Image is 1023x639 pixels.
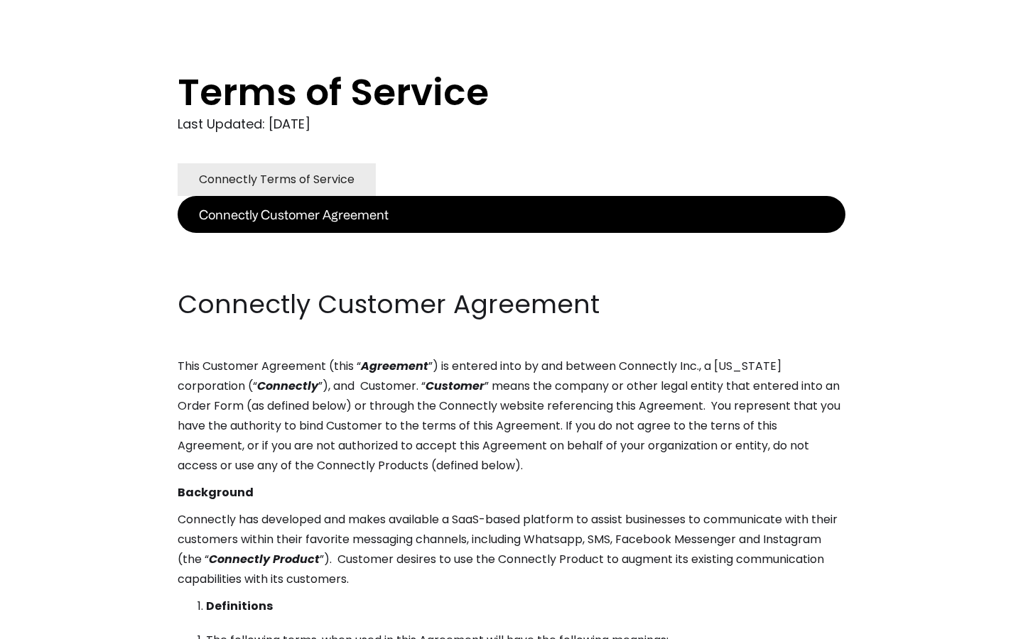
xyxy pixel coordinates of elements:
[178,484,254,501] strong: Background
[206,598,273,614] strong: Definitions
[178,233,845,253] p: ‍
[361,358,428,374] em: Agreement
[178,114,845,135] div: Last Updated: [DATE]
[257,378,318,394] em: Connectly
[178,260,845,280] p: ‍
[14,613,85,634] aside: Language selected: English
[178,356,845,476] p: This Customer Agreement (this “ ”) is entered into by and between Connectly Inc., a [US_STATE] co...
[199,170,354,190] div: Connectly Terms of Service
[178,510,845,589] p: Connectly has developed and makes available a SaaS-based platform to assist businesses to communi...
[178,71,789,114] h1: Terms of Service
[199,204,389,224] div: Connectly Customer Agreement
[178,287,845,322] h2: Connectly Customer Agreement
[426,378,485,394] em: Customer
[209,551,320,567] em: Connectly Product
[28,614,85,634] ul: Language list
